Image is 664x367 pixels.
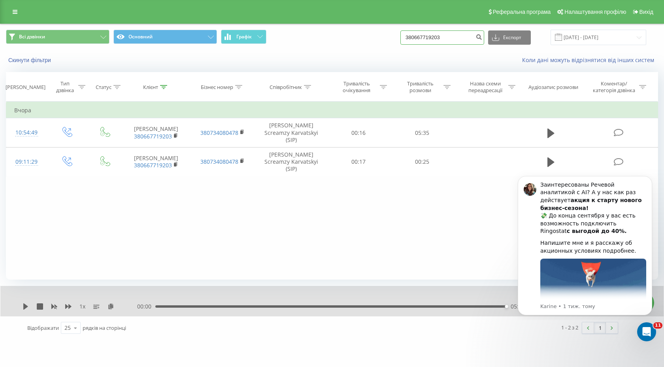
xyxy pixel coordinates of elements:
[137,303,155,310] span: 00:00
[561,323,578,331] div: 1 - 2 з 2
[591,80,637,94] div: Коментар/категорія дзвінка
[522,56,658,64] a: Коли дані можуть відрізнятися вiд інших систем
[96,84,111,91] div: Статус
[336,80,378,94] div: Тривалість очікування
[6,84,45,91] div: [PERSON_NAME]
[113,30,217,44] button: Основний
[390,147,454,176] td: 00:25
[594,322,606,333] a: 1
[134,161,172,169] a: 380667719203
[6,102,658,118] td: Вчора
[200,158,238,165] a: 380734080478
[27,324,59,331] span: Відображати
[200,129,238,136] a: 380734080478
[19,34,45,40] span: Всі дзвінки
[564,9,626,15] span: Налаштування профілю
[143,84,158,91] div: Клієнт
[6,30,109,44] button: Всі дзвінки
[637,322,656,341] iframe: Intercom live chat
[6,57,55,64] button: Скинути фільтри
[54,80,76,94] div: Тип дзвінка
[400,30,484,45] input: Пошук за номером
[528,84,578,91] div: Аудіозапис розмови
[256,147,327,176] td: [PERSON_NAME] Screamzy Karvatskyi (SIP)
[270,84,302,91] div: Співробітник
[493,9,551,15] span: Реферальна програма
[221,30,266,44] button: Графік
[390,118,454,148] td: 05:35
[14,125,39,140] div: 10:54:49
[201,84,233,91] div: Бізнес номер
[134,132,172,140] a: 380667719203
[64,324,71,332] div: 25
[123,118,189,148] td: [PERSON_NAME]
[256,118,327,148] td: [PERSON_NAME] Screamzy Karvatskyi (SIP)
[505,305,508,308] div: Accessibility label
[14,154,39,170] div: 09:11:29
[506,169,664,320] iframe: Intercom notifications повідомлення
[327,118,390,148] td: 00:16
[79,303,85,310] span: 1 x
[464,80,506,94] div: Назва схеми переадресації
[399,80,441,94] div: Тривалість розмови
[639,9,653,15] span: Вихід
[488,30,531,45] button: Експорт
[83,324,126,331] span: рядків на сторінці
[327,147,390,176] td: 00:17
[236,34,252,40] span: Графік
[653,322,662,329] span: 11
[123,147,189,176] td: [PERSON_NAME]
